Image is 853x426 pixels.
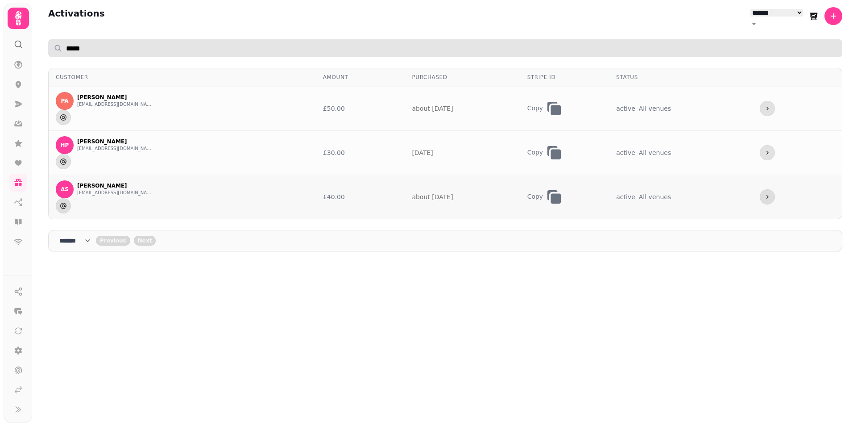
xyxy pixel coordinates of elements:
button: [EMAIL_ADDRESS][DOMAIN_NAME] [77,101,153,108]
div: Amount [323,74,398,81]
button: [EMAIL_ADDRESS][DOMAIN_NAME] [77,189,153,196]
span: PA [61,98,69,104]
button: more [760,189,775,205]
button: Copy [527,188,545,206]
button: more [760,145,775,160]
button: next [134,236,156,246]
div: £40.00 [323,192,398,201]
p: [PERSON_NAME] [77,94,153,101]
button: back [96,236,130,246]
p: [PERSON_NAME] [77,138,153,145]
a: about [DATE] [412,193,453,200]
div: Status [616,74,745,81]
span: All venues [639,104,671,113]
button: more [760,101,775,116]
div: Stripe ID [527,74,602,81]
div: £50.00 [323,104,398,113]
h2: Activations [48,7,105,29]
p: [PERSON_NAME] [77,182,153,189]
span: active [616,193,635,200]
button: Copy [527,144,545,162]
button: Send to [56,154,71,169]
button: Send to [56,198,71,213]
button: [EMAIL_ADDRESS][DOMAIN_NAME] [77,145,153,152]
span: HP [61,142,69,148]
a: [DATE] [412,149,433,156]
nav: Pagination [48,230,842,251]
span: All venues [639,148,671,157]
span: AS [61,186,69,192]
span: Previous [100,238,126,243]
span: active [616,149,635,156]
a: about [DATE] [412,105,453,112]
span: All venues [639,192,671,201]
button: Copy [527,100,545,117]
span: Next [138,238,152,243]
span: active [616,105,635,112]
div: Customer [56,74,309,81]
div: Purchased [412,74,513,81]
div: £30.00 [323,148,398,157]
button: Send to [56,110,71,125]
